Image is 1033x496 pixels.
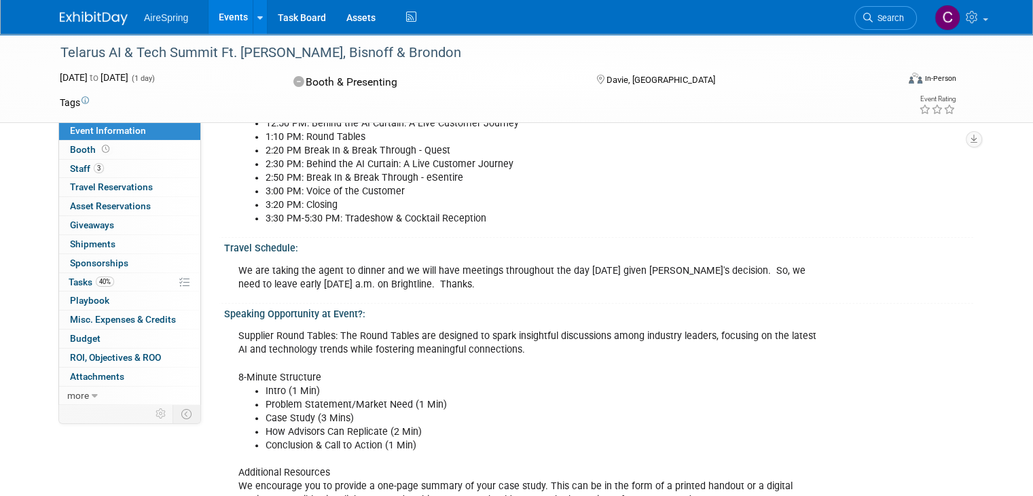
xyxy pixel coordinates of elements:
a: Budget [59,330,200,348]
span: Budget [70,333,101,344]
a: Staff3 [59,160,200,178]
li: How Advisors Can Replicate (2 Min) [266,425,818,439]
span: Shipments [70,238,115,249]
a: Travel Reservations [59,178,200,196]
a: Booth [59,141,200,159]
span: ROI, Objectives & ROO [70,352,161,363]
div: Event Format [824,71,956,91]
span: 3 [94,163,104,173]
a: more [59,387,200,405]
td: Toggle Event Tabs [173,405,201,423]
span: Playbook [70,295,109,306]
div: Telarus AI & Tech Summit Ft. [PERSON_NAME], Bisnoff & Brondon [56,41,880,65]
div: Event Rating [919,96,956,103]
span: Event Information [70,125,146,136]
td: Personalize Event Tab Strip [149,405,173,423]
li: Intro (1 Min) [266,385,818,398]
li: 2:30 PM: Behind the AI Curtain: A Live Customer Journey [266,158,818,171]
img: ExhibitDay [60,12,128,25]
li: Case Study (3 Mins) [266,412,818,425]
span: 40% [96,277,114,287]
li: 3:20 PM: Closing [266,198,818,212]
span: Staff [70,163,104,174]
div: Speaking Opportunity at Event?: [224,304,973,321]
span: Travel Reservations [70,181,153,192]
span: (1 day) [130,74,155,83]
a: Tasks40% [59,273,200,291]
span: Search [873,13,904,23]
a: Asset Reservations [59,197,200,215]
div: Booth & Presenting [289,71,575,94]
a: Giveaways [59,216,200,234]
span: Davie, [GEOGRAPHIC_DATA] [606,75,715,85]
span: Misc. Expenses & Credits [70,314,176,325]
img: Format-Inperson.png [909,73,922,84]
span: Booth [70,144,112,155]
li: 2:20 PM Break In & Break Through - Quest [266,144,818,158]
span: Asset Reservations [70,200,151,211]
img: Christine Silvestri [935,5,960,31]
a: Search [854,6,917,30]
li: 3:30 PM-5:30 PM: Tradeshow & Cocktail Reception [266,212,818,226]
div: Travel Schedule: [224,238,973,255]
span: AireSpring [144,12,188,23]
div: We are taking the agent to dinner and we will have meetings throughout the day [DATE] given [PERS... [229,258,827,298]
li: 3:00 PM: Voice of the Customer [266,185,818,198]
li: 12:50 PM: Behind the AI Curtain: A Live Customer Journey [266,117,818,130]
span: Giveaways [70,219,114,230]
a: ROI, Objectives & ROO [59,349,200,367]
a: Misc. Expenses & Credits [59,311,200,329]
span: more [67,390,89,401]
span: Booth not reserved yet [99,144,112,154]
span: Attachments [70,371,124,382]
li: Conclusion & Call to Action (1 Min) [266,439,818,453]
span: Sponsorships [70,258,128,268]
a: Shipments [59,235,200,253]
li: Problem Statement/Market Need (1 Min) [266,398,818,412]
li: 2:50 PM: Break In & Break Through - eSentire [266,171,818,185]
span: [DATE] [DATE] [60,72,128,83]
td: Tags [60,96,89,109]
a: Attachments [59,368,200,386]
li: 1:10 PM: Round Tables [266,130,818,144]
span: to [88,72,101,83]
a: Playbook [59,291,200,310]
div: In-Person [924,73,956,84]
a: Event Information [59,122,200,140]
a: Sponsorships [59,254,200,272]
span: Tasks [69,277,114,287]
